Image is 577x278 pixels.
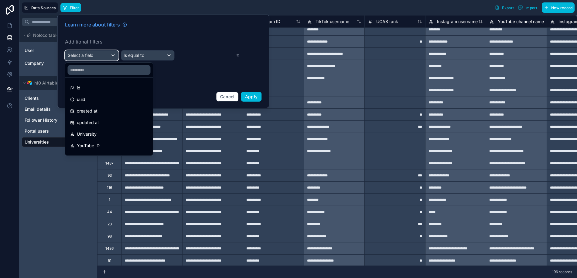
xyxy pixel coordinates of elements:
[25,139,91,145] a: Universities
[77,154,102,161] span: Instagram ID
[25,60,91,66] a: Company
[539,2,575,13] a: New record
[108,173,112,178] div: 93
[25,139,49,145] span: Universities
[70,5,79,10] span: Filter
[498,19,544,25] span: YouTube channel name
[552,269,572,274] span: 196 records
[31,5,56,10] span: Data Sources
[107,185,112,190] div: 116
[107,210,112,214] div: 44
[22,2,58,13] button: Data Sources
[77,84,80,92] span: id
[25,95,39,101] span: Clients
[22,46,95,55] div: User
[60,3,81,12] button: Filter
[22,93,95,103] div: Clients
[25,95,91,101] a: Clients
[77,119,99,126] span: updated at
[34,80,58,86] span: h10 Airtable
[25,60,44,66] span: Company
[105,246,114,251] div: 1486
[22,104,95,114] div: Email details
[551,5,572,10] span: New record
[108,258,111,263] div: 51
[25,117,91,123] a: Follower History
[25,47,34,54] span: User
[33,32,61,38] span: Noloco tables
[22,115,95,125] div: Follower History
[22,58,95,68] div: Company
[376,19,398,25] span: UCAS rank
[316,19,349,25] span: TikTok username
[108,222,112,227] div: 23
[516,2,539,13] button: Import
[25,106,91,112] a: Email details
[109,197,110,202] div: 1
[25,106,51,112] span: Email details
[22,126,95,136] div: Portal users
[25,117,57,123] span: Follower History
[105,161,114,166] div: 1487
[493,2,516,13] button: Export
[25,128,91,134] a: Portal users
[22,31,91,40] button: Noloco tables
[77,130,97,138] span: University
[77,107,97,115] span: created at
[22,137,95,147] div: Universities
[542,2,575,13] button: New record
[27,81,32,85] img: Airtable Logo
[502,5,514,10] span: Export
[437,19,478,25] span: Instagram username
[25,128,49,134] span: Portal users
[77,142,100,149] span: YouTube ID
[108,234,112,239] div: 98
[525,5,537,10] span: Import
[77,96,85,103] span: uuid
[22,79,91,87] button: Airtable Logoh10 Airtable
[25,47,91,54] a: User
